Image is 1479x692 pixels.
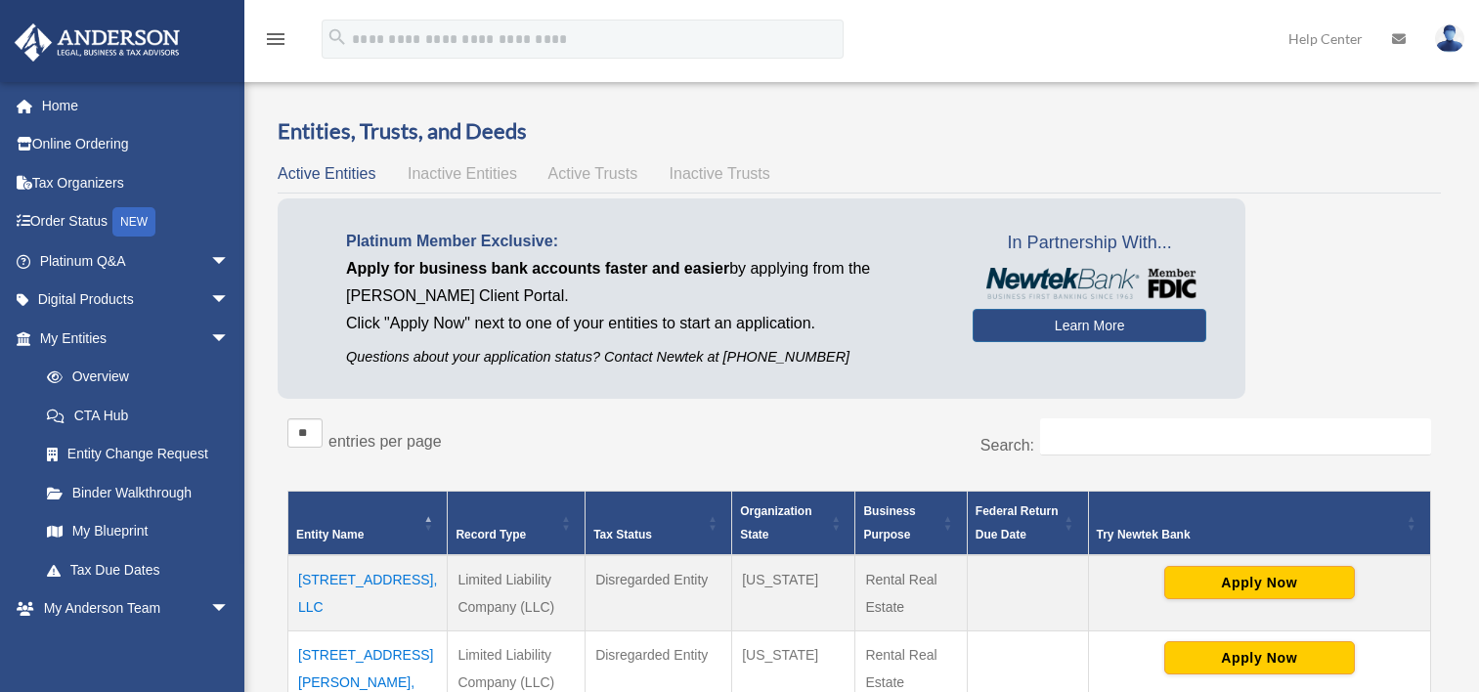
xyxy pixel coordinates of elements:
td: Limited Liability Company (LLC) [448,555,586,631]
label: Search: [980,437,1034,454]
a: Entity Change Request [27,435,249,474]
span: Business Purpose [863,504,915,541]
i: menu [264,27,287,51]
a: Tax Due Dates [27,550,249,589]
span: Active Entities [278,165,375,182]
a: Home [14,86,259,125]
p: Click "Apply Now" next to one of your entities to start an application. [346,310,943,337]
th: Federal Return Due Date: Activate to sort [967,491,1088,555]
span: Record Type [456,528,526,541]
span: arrow_drop_down [210,319,249,359]
th: Try Newtek Bank : Activate to sort [1088,491,1430,555]
td: Rental Real Estate [855,555,967,631]
span: Tax Status [593,528,652,541]
button: Apply Now [1164,566,1355,599]
th: Organization State: Activate to sort [732,491,855,555]
a: Tax Organizers [14,163,259,202]
a: menu [264,34,287,51]
div: Try Newtek Bank [1097,523,1401,546]
img: NewtekBankLogoSM.png [982,268,1196,299]
th: Business Purpose: Activate to sort [855,491,967,555]
span: Active Trusts [548,165,638,182]
td: Disregarded Entity [586,555,732,631]
span: arrow_drop_down [210,281,249,321]
span: arrow_drop_down [210,589,249,629]
span: Inactive Entities [408,165,517,182]
h3: Entities, Trusts, and Deeds [278,116,1441,147]
a: Platinum Q&Aarrow_drop_down [14,241,259,281]
p: by applying from the [PERSON_NAME] Client Portal. [346,255,943,310]
td: [STREET_ADDRESS], LLC [288,555,448,631]
span: Inactive Trusts [670,165,770,182]
td: [US_STATE] [732,555,855,631]
span: In Partnership With... [973,228,1206,259]
a: My Entitiesarrow_drop_down [14,319,249,358]
img: Anderson Advisors Platinum Portal [9,23,186,62]
i: search [326,26,348,48]
span: Entity Name [296,528,364,541]
p: Platinum Member Exclusive: [346,228,943,255]
label: entries per page [328,433,442,450]
a: Learn More [973,309,1206,342]
a: Binder Walkthrough [27,473,249,512]
a: My Anderson Teamarrow_drop_down [14,589,259,628]
a: Digital Productsarrow_drop_down [14,281,259,320]
img: User Pic [1435,24,1464,53]
a: Online Ordering [14,125,259,164]
span: Apply for business bank accounts faster and easier [346,260,729,277]
th: Tax Status: Activate to sort [586,491,732,555]
div: NEW [112,207,155,237]
span: Federal Return Due Date [976,504,1059,541]
a: Order StatusNEW [14,202,259,242]
span: arrow_drop_down [210,241,249,281]
th: Record Type: Activate to sort [448,491,586,555]
span: Organization State [740,504,811,541]
th: Entity Name: Activate to invert sorting [288,491,448,555]
a: Overview [27,358,239,397]
a: My Blueprint [27,512,249,551]
p: Questions about your application status? Contact Newtek at [PHONE_NUMBER] [346,345,943,369]
button: Apply Now [1164,641,1355,674]
a: CTA Hub [27,396,249,435]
